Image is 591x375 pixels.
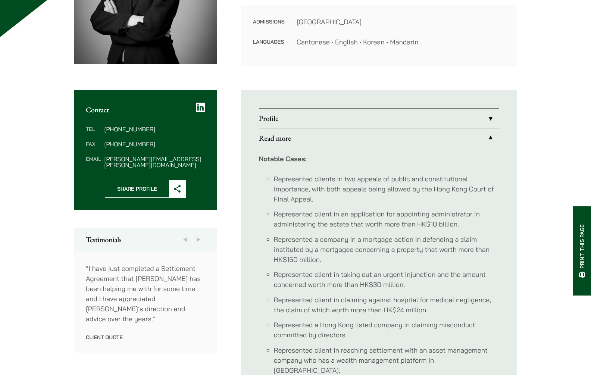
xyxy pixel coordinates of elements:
dd: Cantonese • English • Korean • Mandarin [297,37,505,47]
dd: [GEOGRAPHIC_DATA] [297,17,505,27]
a: Read more [259,128,499,148]
li: Represented client in claiming against hospital for medical negligence, the claim of which worth ... [274,295,499,315]
dt: Email [86,156,101,168]
a: LinkedIn [196,102,205,113]
dt: Languages [253,37,285,47]
a: Profile [259,109,499,128]
li: Represented client in an application for appointing administrator in administering the estate tha... [274,209,499,229]
h2: Testimonials [86,235,205,244]
button: Previous [178,228,192,251]
li: Represented a Hong Kong listed company in claiming misconduct committed by directors. [274,320,499,340]
li: Represented client in taking out an urgent injunction and the amount concerned worth more than HK... [274,269,499,290]
span: Share Profile [105,180,169,197]
strong: Notable Cases: [259,154,307,163]
dt: Admissions [253,17,285,37]
dt: Tel [86,126,101,141]
li: Represented a company in a mortgage action in defending a claim instituted by a mortgagee concern... [274,234,499,265]
dd: [PERSON_NAME][EMAIL_ADDRESS][PERSON_NAME][DOMAIN_NAME] [104,156,205,168]
li: Represented clients in two appeals of public and constitutional importance, with both appeals bei... [274,174,499,204]
dd: [PHONE_NUMBER] [104,141,205,147]
button: Share Profile [105,180,186,198]
dd: [PHONE_NUMBER] [104,126,205,132]
button: Next [192,228,205,251]
p: Client Quote [86,334,205,341]
h2: Contact [86,105,205,114]
dt: Fax [86,141,101,156]
p: “I have just completed a Settlement Agreement that [PERSON_NAME] has been helping me with for som... [86,263,205,324]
